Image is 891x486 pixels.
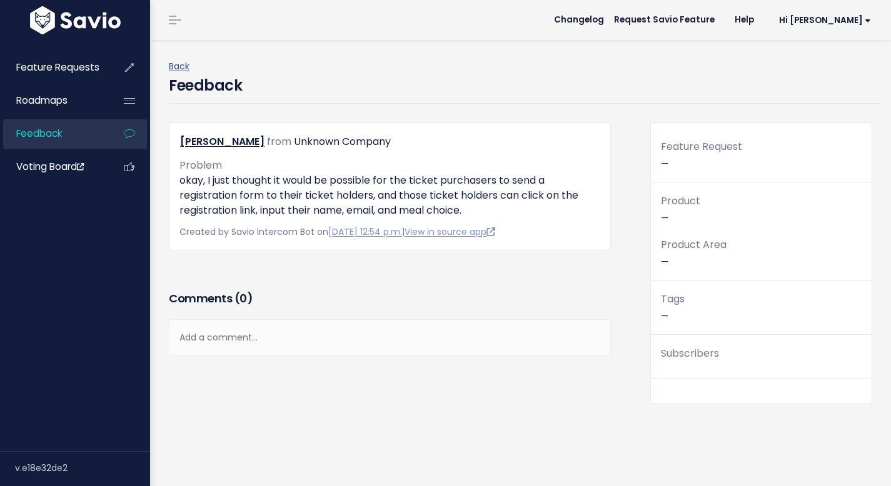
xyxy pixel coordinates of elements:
span: Changelog [554,16,604,24]
p: — [661,192,862,226]
a: Feature Requests [3,53,104,82]
span: Product Area [661,237,727,252]
span: Feature Request [661,139,742,154]
h3: Comments ( ) [169,290,611,307]
a: Feedback [3,119,104,148]
a: Help [725,11,764,29]
a: [DATE] 12:54 p.m. [328,226,402,238]
span: Roadmaps [16,94,68,107]
span: Feature Requests [16,61,99,74]
div: — [651,138,872,182]
span: Feedback [16,127,62,140]
span: Voting Board [16,160,84,173]
h4: Feedback [169,74,242,97]
div: Unknown Company [294,133,391,151]
div: v.e18e32de2 [15,452,150,484]
a: Back [169,60,189,72]
span: 0 [239,290,247,306]
span: Product [661,194,700,208]
a: Voting Board [3,152,104,181]
a: Request Savio Feature [604,11,725,29]
img: logo-white.9d6f32f41409.svg [27,6,124,34]
p: — [661,290,862,324]
span: Hi [PERSON_NAME] [779,16,871,25]
span: from [267,134,291,149]
a: [PERSON_NAME] [180,134,264,149]
span: Subscribers [661,346,719,360]
a: Hi [PERSON_NAME] [764,11,881,30]
span: Problem [179,158,222,172]
span: Tags [661,292,685,306]
p: okay, I just thought it would be possible for the ticket purchasers to send a registration form t... [179,173,600,218]
p: — [661,236,862,270]
a: View in source app [405,226,495,238]
span: Created by Savio Intercom Bot on | [179,226,495,238]
a: Roadmaps [3,86,104,115]
div: Add a comment... [169,319,611,356]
